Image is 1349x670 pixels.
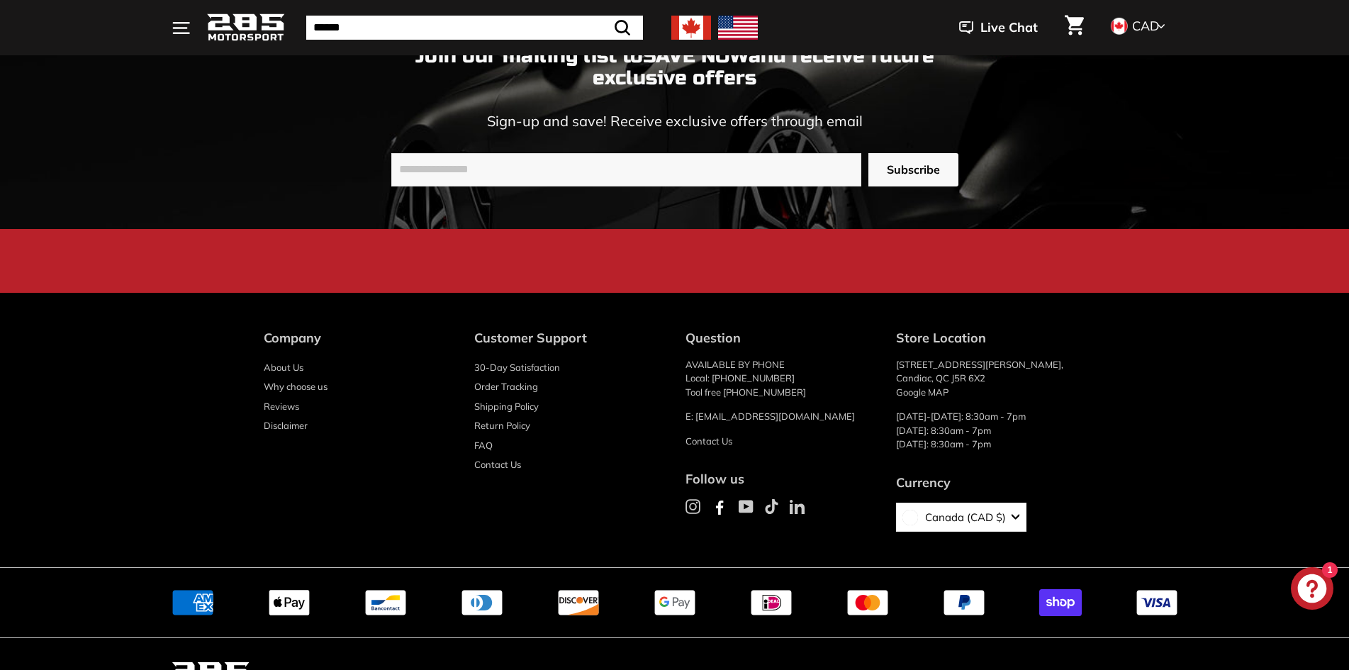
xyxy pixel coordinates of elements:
[1136,589,1178,616] img: visa
[654,589,696,616] img: google_pay
[268,589,310,616] img: apple_pay
[364,589,407,616] img: bancontact
[896,410,1086,452] p: [DATE]-[DATE]: 8:30am - 7pm [DATE]: 8:30am - 7pm [DATE]: 8:30am - 7pm
[264,358,303,378] a: About Us
[264,416,308,436] a: Disclaimer
[896,328,1086,347] div: Store Location
[474,455,521,475] a: Contact Us
[172,589,214,616] img: american_express
[685,328,875,347] div: Question
[391,111,958,132] p: Sign-up and save! Receive exclusive offers through email
[887,162,940,178] span: Subscribe
[264,377,328,397] a: Why choose us
[557,589,600,616] img: discover
[474,377,538,397] a: Order Tracking
[1039,589,1082,616] img: shopify_pay
[306,16,643,40] input: Search
[868,153,958,186] button: Subscribe
[264,397,299,417] a: Reviews
[207,11,285,45] img: Logo_285_Motorsport_areodynamics_components
[941,10,1056,45] button: Live Chat
[685,469,875,488] div: Follow us
[264,328,454,347] div: Company
[896,386,948,398] a: Google MAP
[846,589,889,616] img: master
[474,328,664,347] div: Customer Support
[474,436,493,456] a: FAQ
[750,589,793,616] img: ideal
[474,358,560,378] a: 30-Day Satisfaction
[474,416,530,436] a: Return Policy
[1056,4,1092,52] a: Cart
[896,473,1026,492] div: Currency
[1132,18,1159,34] span: CAD
[474,397,539,417] a: Shipping Policy
[685,358,875,400] p: AVAILABLE BY PHONE Local: [PHONE_NUMBER] Tool free [PHONE_NUMBER]
[685,410,875,424] p: E: [EMAIL_ADDRESS][DOMAIN_NAME]
[1287,567,1338,613] inbox-online-store-chat: Shopify online store chat
[896,358,1086,400] p: [STREET_ADDRESS][PERSON_NAME], Candiac, QC J5R 6X2
[943,589,985,616] img: paypal
[980,18,1038,37] span: Live Chat
[391,45,958,89] p: Join our mailing list to and receive future exclusive offers
[685,435,732,447] a: Contact Us
[896,503,1026,532] button: Canada (CAD $)
[643,44,749,68] strong: SAVE NOW
[918,510,1006,526] span: Canada (CAD $)
[461,589,503,616] img: diners_club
